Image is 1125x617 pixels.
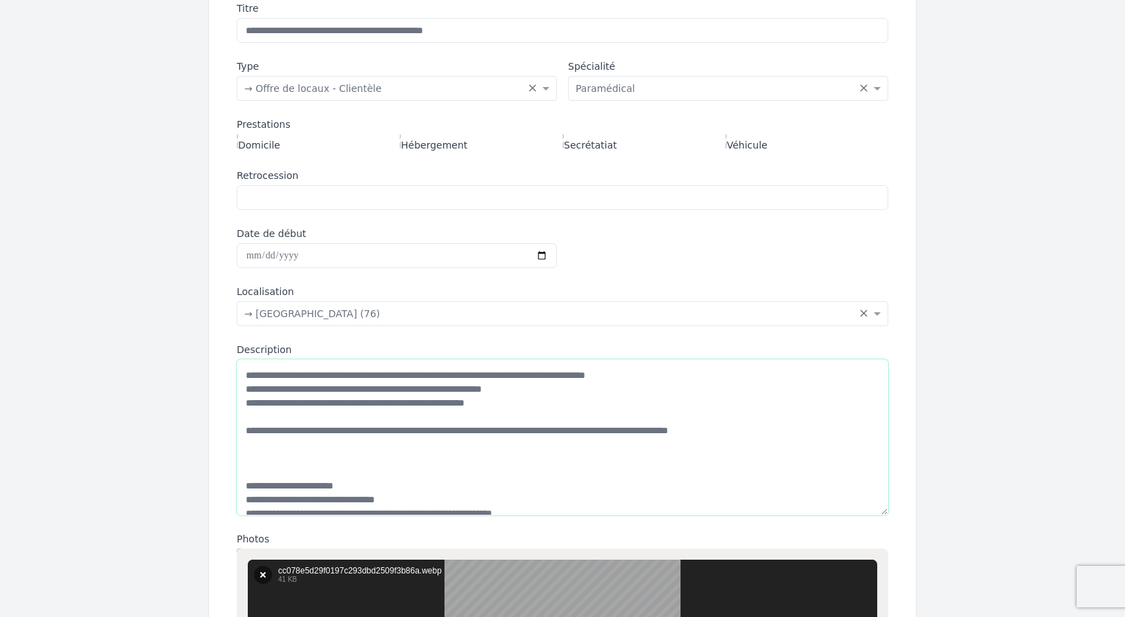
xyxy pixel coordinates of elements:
[400,134,467,152] label: Hébergement
[568,59,888,73] label: Spécialité
[237,59,557,73] label: Type
[400,134,401,149] input: Hébergement
[237,1,888,15] label: Titre
[237,134,280,152] label: Domicile
[237,169,888,182] label: Retrocession
[527,82,539,95] span: Clear all
[237,117,888,131] div: Prestations
[237,134,238,149] input: Domicile
[562,134,617,152] label: Secrétatiat
[725,134,727,149] input: Véhicule
[237,285,888,298] label: Localisation
[562,134,564,149] input: Secrétatiat
[237,343,888,357] label: Description
[859,82,870,95] span: Clear all
[237,532,888,546] label: Photos
[237,227,557,240] label: Date de début
[725,134,767,152] label: Véhicule
[859,307,870,321] span: Clear all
